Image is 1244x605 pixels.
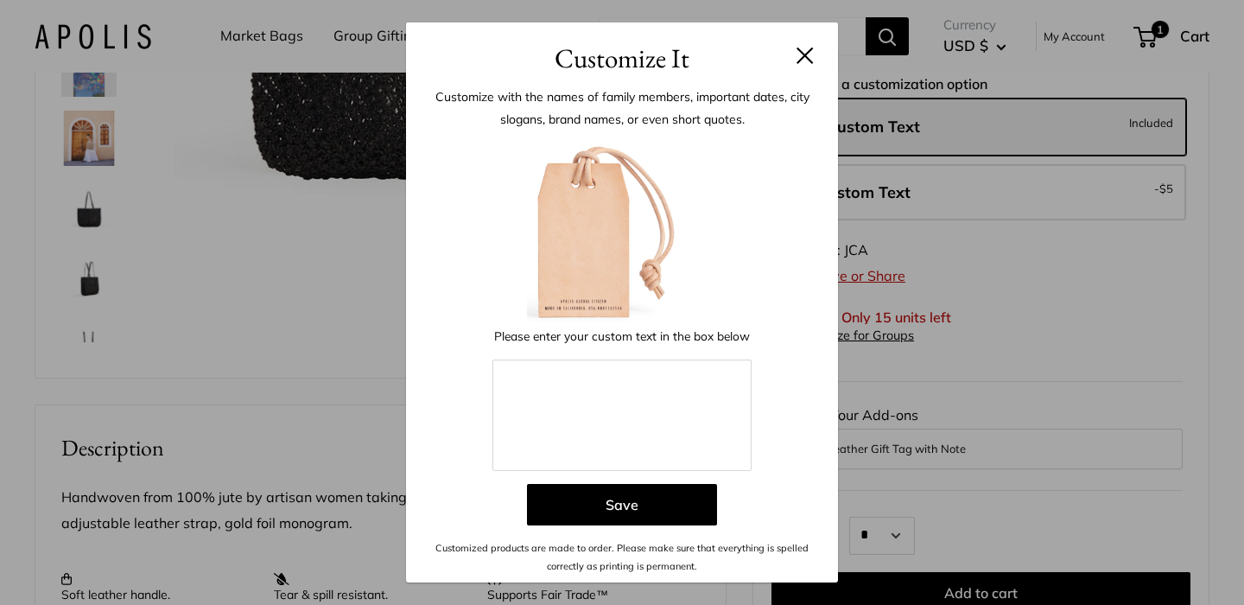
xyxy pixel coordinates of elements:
[527,135,717,325] img: Blank-LuggageTagLetter-forCustomizer.jpg
[432,539,812,575] p: Customized products are made to order. Please make sure that everything is spelled correctly as p...
[14,539,185,591] iframe: Sign Up via Text for Offers
[492,325,752,347] p: Please enter your custom text in the box below
[527,484,717,525] button: Save
[432,86,812,131] p: Customize with the names of family members, important dates, city slogans, brand names, or even s...
[432,38,812,79] h3: Customize It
